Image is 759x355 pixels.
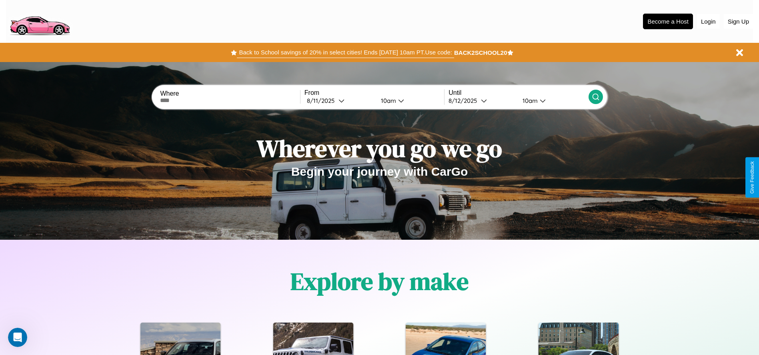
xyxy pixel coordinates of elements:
[449,97,481,104] div: 8 / 12 / 2025
[749,161,755,194] div: Give Feedback
[454,49,507,56] b: BACK2SCHOOL20
[724,14,753,29] button: Sign Up
[290,265,469,298] h1: Explore by make
[449,89,588,96] label: Until
[8,328,27,347] iframe: Intercom live chat
[519,97,540,104] div: 10am
[374,96,445,105] button: 10am
[516,96,589,105] button: 10am
[377,97,398,104] div: 10am
[643,14,693,29] button: Become a Host
[6,4,73,37] img: logo
[307,97,338,104] div: 8 / 11 / 2025
[697,14,720,29] button: Login
[160,90,300,97] label: Where
[304,89,444,96] label: From
[237,47,454,58] button: Back to School savings of 20% in select cities! Ends [DATE] 10am PT.Use code:
[304,96,374,105] button: 8/11/2025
